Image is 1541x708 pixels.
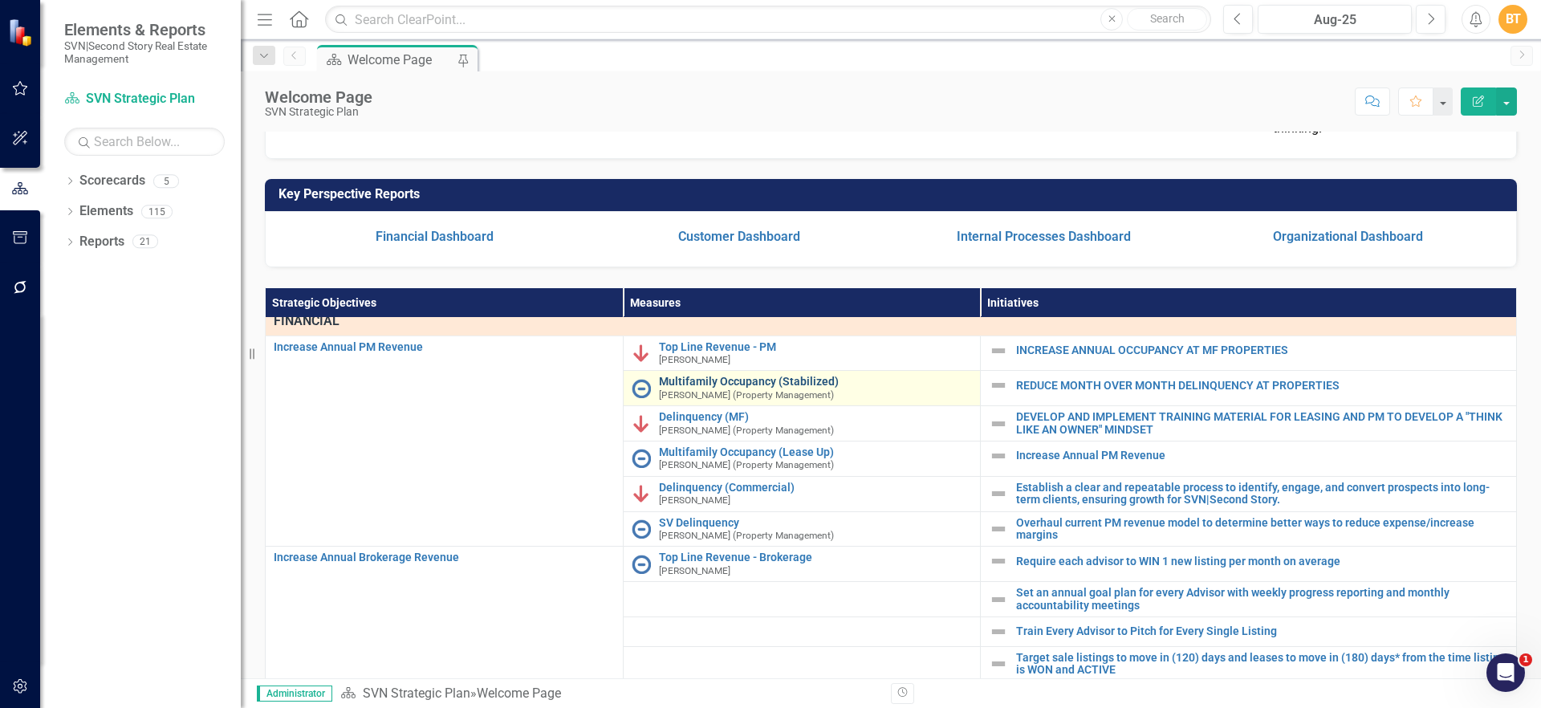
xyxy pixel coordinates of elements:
[981,511,1517,547] td: Double-Click to Edit Right Click for Context Menu
[659,341,973,353] a: Top Line Revenue - PM
[989,551,1008,571] img: Not Defined
[632,449,651,468] img: No Information
[981,336,1517,371] td: Double-Click to Edit Right Click for Context Menu
[981,371,1517,406] td: Double-Click to Edit Right Click for Context Menu
[989,519,1008,539] img: Not Defined
[678,229,800,244] a: Customer Dashboard
[957,229,1131,244] a: Internal Processes Dashboard
[989,341,1008,360] img: Not Defined
[1016,380,1508,392] a: REDUCE MONTH OVER MONTH DELINQUENCY AT PROPERTIES
[363,686,470,701] a: SVN Strategic Plan
[659,531,834,541] small: [PERSON_NAME] (Property Management)
[64,39,225,66] small: SVN|Second Story Real Estate Management
[659,495,730,506] small: [PERSON_NAME]
[1127,8,1207,31] button: Search
[659,460,834,470] small: [PERSON_NAME] (Property Management)
[989,654,1008,673] img: Not Defined
[623,476,981,511] td: Double-Click to Edit Right Click for Context Menu
[1016,587,1508,612] a: Set an annual goal plan for every Advisor with weekly progress reporting and monthly accountabili...
[989,484,1008,503] img: Not Defined
[632,344,651,363] img: Below Plan
[981,616,1517,646] td: Double-Click to Edit Right Click for Context Menu
[989,446,1008,466] img: Not Defined
[981,582,1517,617] td: Double-Click to Edit Right Click for Context Menu
[989,376,1008,395] img: Not Defined
[1016,411,1508,436] a: DEVELOP AND IMPLEMENT TRAINING MATERIAL FOR LEASING AND PM TO DEVELOP A "THINK LIKE AN OWNER" MIN...
[1486,653,1525,692] iframe: Intercom live chat
[279,187,1509,201] h3: Key Perspective Reports
[1273,229,1423,244] a: Organizational Dashboard
[79,233,124,251] a: Reports
[257,686,332,702] span: Administrator
[265,88,372,106] div: Welcome Page
[79,172,145,190] a: Scorecards
[1016,517,1508,542] a: Overhaul current PM revenue model to determine better ways to reduce expense/increase margins
[632,519,651,539] img: No Information
[659,390,834,401] small: [PERSON_NAME] (Property Management)
[1016,625,1508,637] a: Train Every Advisor to Pitch for Every Single Listing
[659,446,973,458] a: Multifamily Occupancy (Lease Up)
[1016,450,1508,462] a: Increase Annual PM Revenue
[325,6,1211,34] input: Search ClearPoint...
[659,376,973,388] a: Multifamily Occupancy (Stabilized)
[265,106,372,118] div: SVN Strategic Plan
[659,517,973,529] a: SV Delinquency
[623,547,981,582] td: Double-Click to Edit Right Click for Context Menu
[623,441,981,477] td: Double-Click to Edit Right Click for Context Menu
[79,202,133,221] a: Elements
[659,355,730,365] small: [PERSON_NAME]
[981,547,1517,582] td: Double-Click to Edit Right Click for Context Menu
[981,441,1517,477] td: Double-Click to Edit Right Click for Context Menu
[64,128,225,156] input: Search Below...
[659,411,973,423] a: Delinquency (MF)
[1263,10,1406,30] div: Aug-25
[623,406,981,441] td: Double-Click to Edit Right Click for Context Menu
[8,18,36,47] img: ClearPoint Strategy
[989,590,1008,609] img: Not Defined
[1498,5,1527,34] button: BT
[132,235,158,249] div: 21
[1150,12,1185,25] span: Search
[989,414,1008,433] img: Not Defined
[632,414,651,433] img: Below Plan
[981,646,1517,682] td: Double-Click to Edit Right Click for Context Menu
[64,90,225,108] a: SVN Strategic Plan
[340,685,879,703] div: »
[981,476,1517,511] td: Double-Click to Edit Right Click for Context Menu
[632,379,651,398] img: No Information
[659,482,973,494] a: Delinquency (Commercial)
[632,484,651,503] img: Below Plan
[1519,653,1532,666] span: 1
[1016,482,1508,507] a: Establish a clear and repeatable process to identify, engage, and convert prospects into long-ter...
[477,686,561,701] div: Welcome Page
[274,312,1508,331] span: FINANCIAL
[1016,344,1508,356] a: INCREASE ANNUAL OCCUPANCY AT MF PROPERTIES
[659,566,730,576] small: [PERSON_NAME]
[659,425,834,436] small: [PERSON_NAME] (Property Management)
[1016,652,1508,677] a: Target sale listings to move in (120) days and leases to move in (180) days* from the time listin...
[274,551,615,564] a: Increase Annual Brokerage Revenue
[153,174,179,188] div: 5
[348,50,453,70] div: Welcome Page
[623,336,981,371] td: Double-Click to Edit Right Click for Context Menu
[1016,555,1508,568] a: Require each advisor to WIN 1 new listing per month on average
[623,371,981,406] td: Double-Click to Edit Right Click for Context Menu
[1258,5,1412,34] button: Aug-25
[266,336,624,547] td: Double-Click to Edit Right Click for Context Menu
[981,406,1517,441] td: Double-Click to Edit Right Click for Context Menu
[274,341,615,353] a: Increase Annual PM Revenue
[623,511,981,547] td: Double-Click to Edit Right Click for Context Menu
[141,205,173,218] div: 115
[376,229,494,244] a: Financial Dashboard
[64,20,225,39] span: Elements & Reports
[989,622,1008,641] img: Not Defined
[632,555,651,574] img: No Information
[659,551,973,564] a: Top Line Revenue - Brokerage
